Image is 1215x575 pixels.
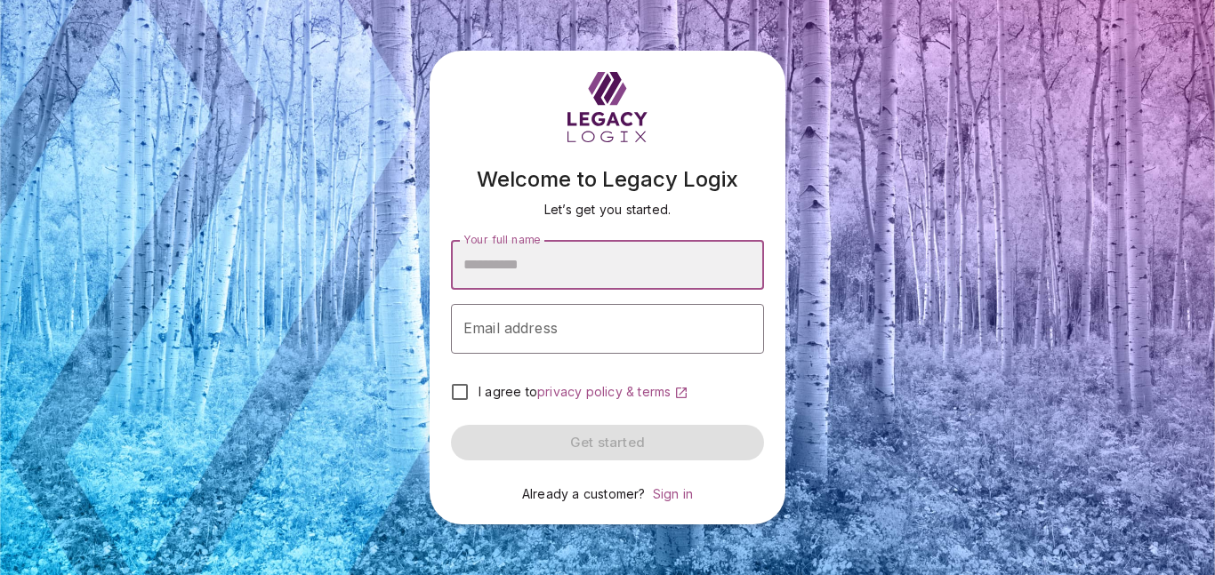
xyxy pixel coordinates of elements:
a: privacy policy & terms [537,384,688,399]
span: Welcome to Legacy Logix [477,166,738,192]
span: Already a customer? [522,486,646,501]
span: Your full name [463,233,540,246]
span: Let’s get you started. [544,202,671,217]
span: privacy policy & terms [537,384,671,399]
a: Sign in [653,486,693,501]
span: I agree to [479,384,537,399]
